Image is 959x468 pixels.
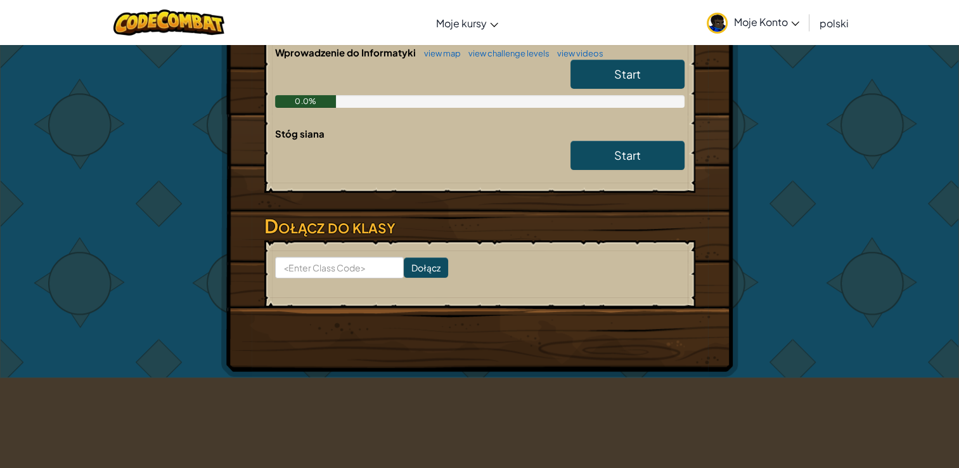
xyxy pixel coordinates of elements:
h3: Dołącz do klasy [264,212,695,240]
a: view map [418,48,461,58]
span: Moje Konto [734,15,799,29]
span: Stóg siana [275,127,325,140]
a: view challenge levels [462,48,550,58]
input: Dołącz [404,257,448,278]
div: 0.0% [275,95,337,108]
span: polski [820,16,849,30]
input: <Enter Class Code> [275,257,404,278]
span: Start [614,148,641,162]
img: avatar [707,13,728,34]
a: Start [570,141,685,170]
img: CodeCombat logo [113,10,224,36]
a: polski [813,6,855,40]
a: Moje kursy [430,6,505,40]
span: Wprowadzenie do Informatyki [275,46,418,58]
a: view videos [551,48,603,58]
span: Moje kursy [436,16,487,30]
span: Start [614,67,641,81]
a: Moje Konto [700,3,806,42]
